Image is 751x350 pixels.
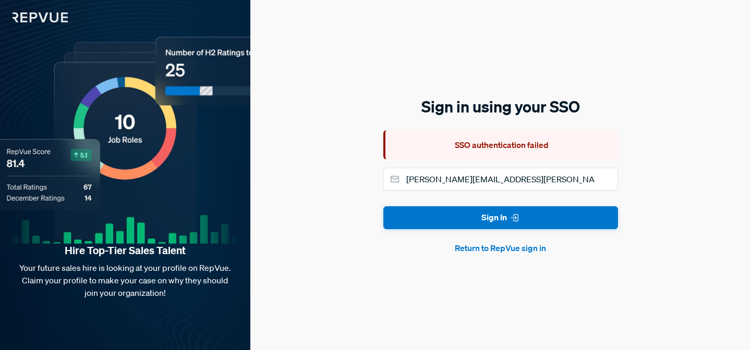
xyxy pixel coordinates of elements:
input: Email address [383,168,618,191]
p: Your future sales hire is looking at your profile on RepVue. Claim your profile to make your case... [17,261,234,299]
h5: Sign in using your SSO [383,96,618,118]
button: Sign In [383,206,618,230]
button: Return to RepVue sign in [383,242,618,254]
strong: Hire Top-Tier Sales Talent [17,244,234,257]
div: SSO authentication failed [383,130,618,159]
